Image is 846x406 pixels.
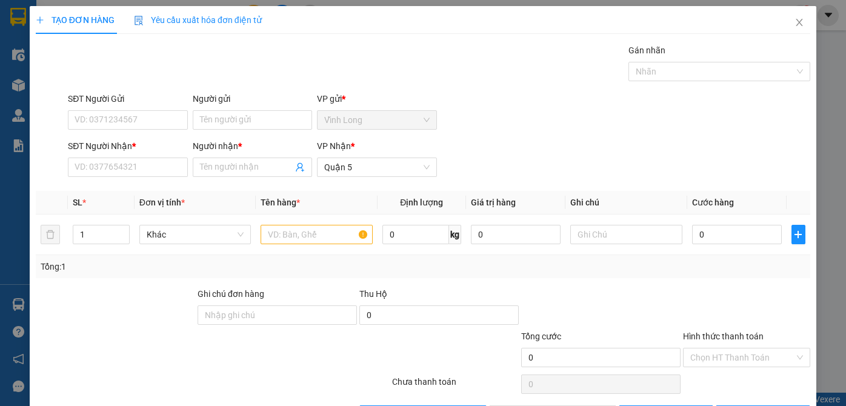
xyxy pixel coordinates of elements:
button: plus [791,225,806,244]
th: Ghi chú [565,191,687,215]
label: Gán nhãn [628,45,665,55]
div: Tổng: 1 [41,260,327,273]
span: kg [449,225,461,244]
span: Tên hàng [261,198,300,207]
div: Chưa thanh toán [391,375,521,396]
label: Hình thức thanh toán [683,331,764,341]
div: VP gửi [317,92,436,105]
span: TẠO ĐƠN HÀNG [36,15,115,25]
span: SL [73,198,82,207]
span: Quận 5 [324,158,429,176]
span: Vĩnh Long [324,111,429,129]
span: close [794,18,804,27]
span: plus [792,230,805,239]
label: Ghi chú đơn hàng [198,289,264,299]
span: user-add [295,162,305,172]
button: Close [782,6,816,40]
span: Thu Hộ [359,289,387,299]
span: Khác [147,225,244,244]
span: VP Nhận [317,141,351,151]
span: Giá trị hàng [471,198,516,207]
span: Định lượng [400,198,443,207]
input: 0 [471,225,561,244]
span: plus [36,16,44,24]
div: Người gửi [193,92,312,105]
div: SĐT Người Gửi [68,92,187,105]
img: icon [134,16,144,25]
input: Ghi chú đơn hàng [198,305,357,325]
button: delete [41,225,60,244]
div: SĐT Người Nhận [68,139,187,153]
span: Đơn vị tính [139,198,185,207]
input: Ghi Chú [570,225,682,244]
span: Cước hàng [692,198,734,207]
span: Tổng cước [521,331,561,341]
div: Người nhận [193,139,312,153]
input: VD: Bàn, Ghế [261,225,373,244]
span: Yêu cầu xuất hóa đơn điện tử [134,15,262,25]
